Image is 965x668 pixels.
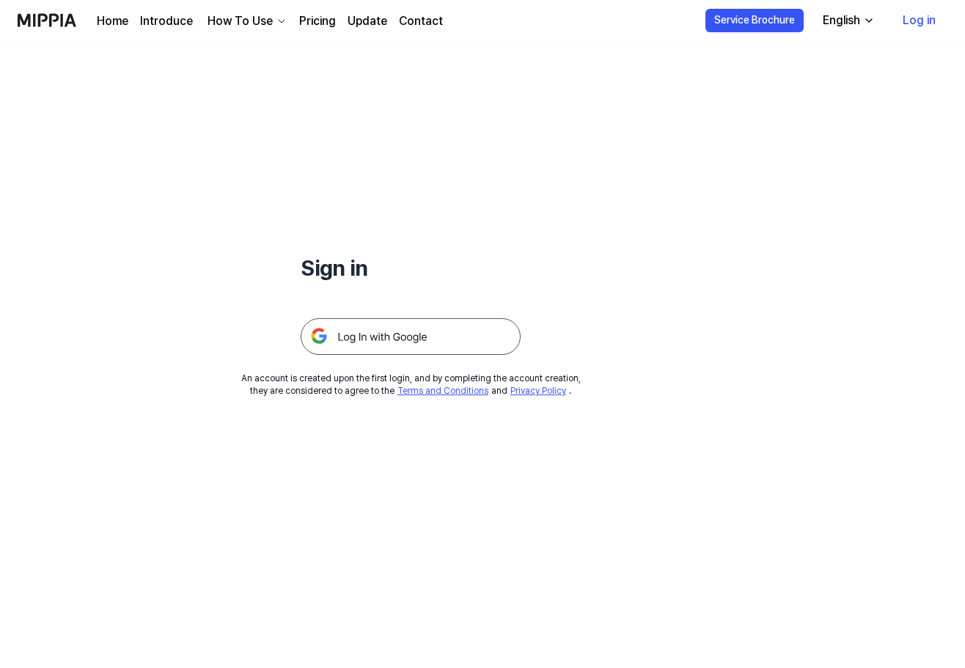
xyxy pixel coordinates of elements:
a: Contact [399,12,443,30]
a: Home [97,12,128,30]
a: Update [348,12,387,30]
div: An account is created upon the first login, and by completing the account creation, they are cons... [241,372,581,397]
a: Pricing [299,12,336,30]
button: Service Brochure [705,9,804,32]
button: How To Use [205,12,287,30]
h1: Sign in [301,252,521,283]
button: English [811,6,884,35]
a: Terms and Conditions [397,386,488,396]
div: How To Use [205,12,276,30]
div: English [820,12,863,29]
img: 구글 로그인 버튼 [301,318,521,355]
a: Privacy Policy [510,386,566,396]
a: Introduce [140,12,193,30]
